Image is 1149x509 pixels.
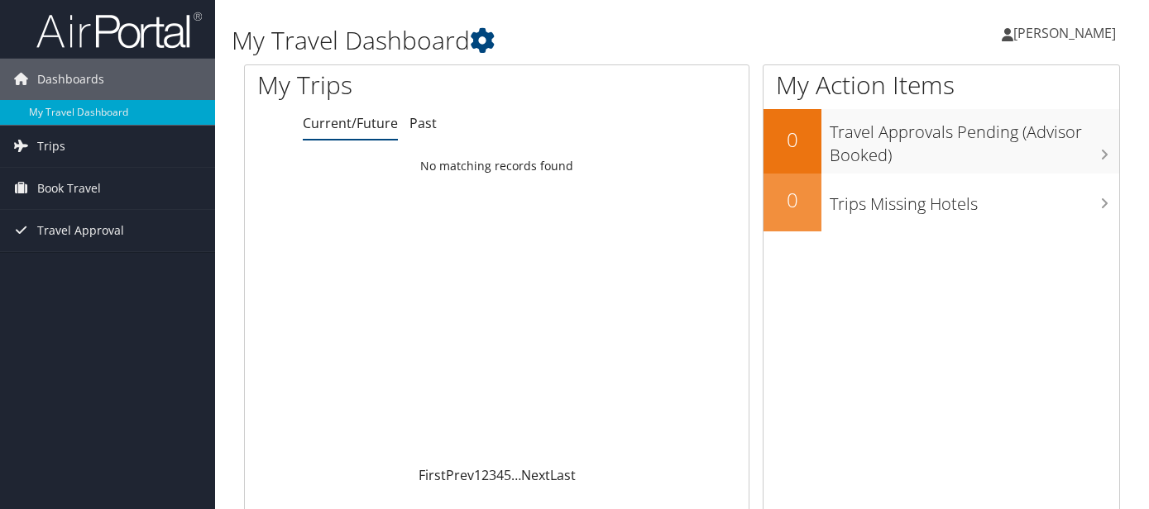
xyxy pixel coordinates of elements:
[521,466,550,484] a: Next
[409,114,437,132] a: Past
[37,59,104,100] span: Dashboards
[489,466,496,484] a: 3
[511,466,521,484] span: …
[830,112,1120,167] h3: Travel Approvals Pending (Advisor Booked)
[764,174,1120,231] a: 0Trips Missing Hotels
[419,466,446,484] a: First
[446,466,474,484] a: Prev
[504,466,511,484] a: 5
[37,126,65,167] span: Trips
[37,210,124,251] span: Travel Approval
[232,23,832,58] h1: My Travel Dashboard
[37,168,101,209] span: Book Travel
[764,126,821,154] h2: 0
[764,68,1120,102] h1: My Action Items
[550,466,576,484] a: Last
[303,114,398,132] a: Current/Future
[1013,24,1116,42] span: [PERSON_NAME]
[36,11,202,50] img: airportal-logo.png
[1002,8,1132,58] a: [PERSON_NAME]
[496,466,504,484] a: 4
[481,466,489,484] a: 2
[257,68,527,102] h1: My Trips
[830,184,1120,216] h3: Trips Missing Hotels
[764,186,821,214] h2: 0
[245,151,749,181] td: No matching records found
[764,109,1120,173] a: 0Travel Approvals Pending (Advisor Booked)
[474,466,481,484] a: 1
